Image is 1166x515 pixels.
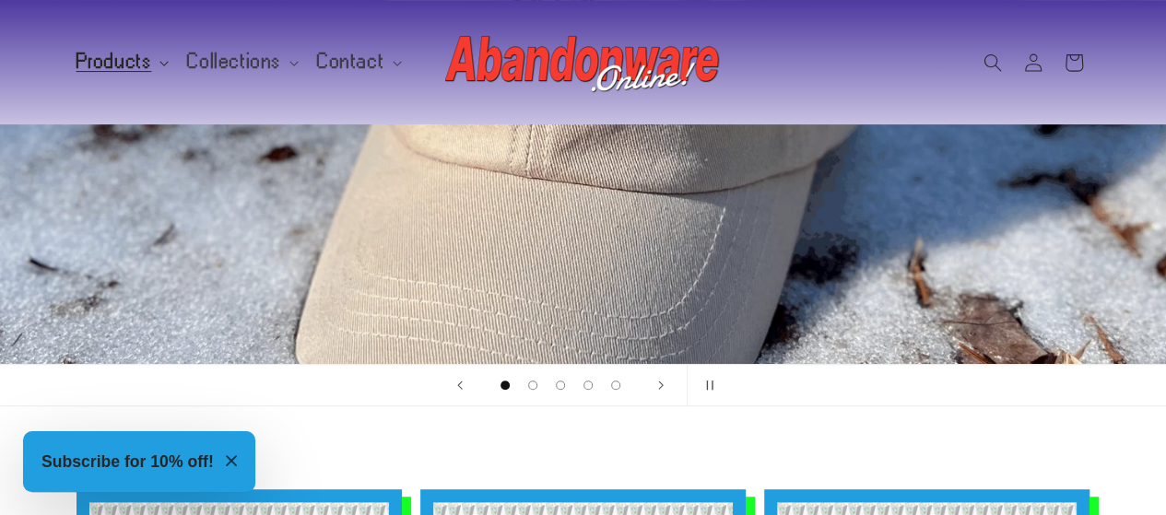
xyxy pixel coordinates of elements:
[602,371,630,399] button: Load slide 5 of 5
[176,42,306,81] summary: Collections
[317,53,384,70] span: Contact
[445,26,722,99] img: Abandonware
[574,371,602,399] button: Load slide 4 of 5
[440,365,480,405] button: Previous slide
[547,371,574,399] button: Load slide 3 of 5
[519,371,547,399] button: Load slide 2 of 5
[687,365,727,405] button: Pause slideshow
[187,53,281,70] span: Collections
[972,42,1013,83] summary: Search
[491,371,519,399] button: Load slide 1 of 5
[65,42,177,81] summary: Products
[77,432,1090,462] h2: Now online!
[641,365,681,405] button: Next slide
[438,18,728,106] a: Abandonware
[77,53,152,70] span: Products
[306,42,409,81] summary: Contact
